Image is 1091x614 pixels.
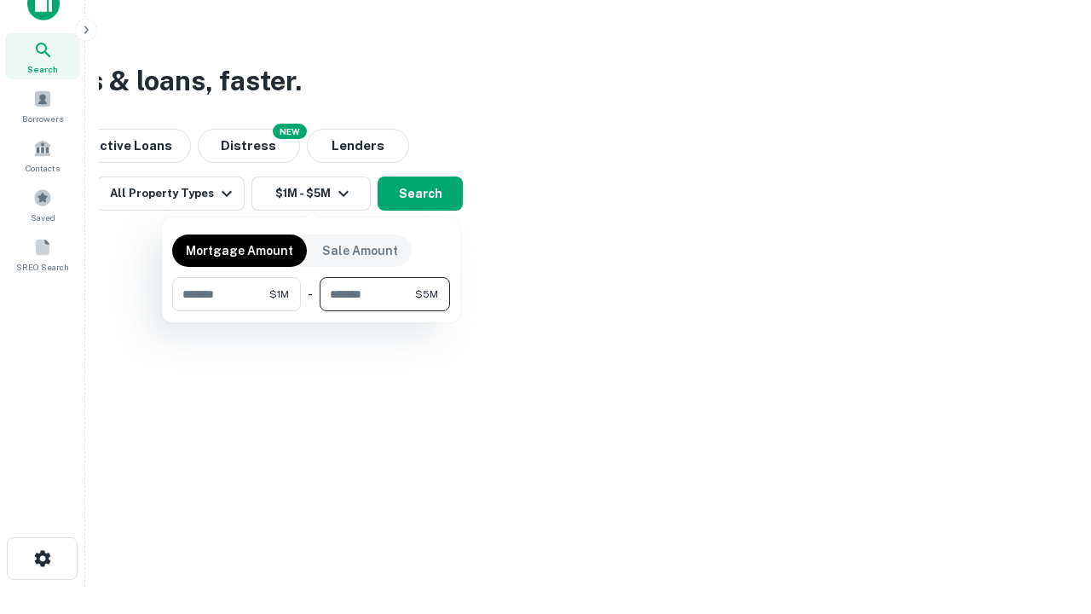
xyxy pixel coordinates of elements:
[269,287,289,302] span: $1M
[322,241,398,260] p: Sale Amount
[308,277,313,311] div: -
[186,241,293,260] p: Mortgage Amount
[415,287,438,302] span: $5M
[1006,478,1091,559] iframe: Chat Widget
